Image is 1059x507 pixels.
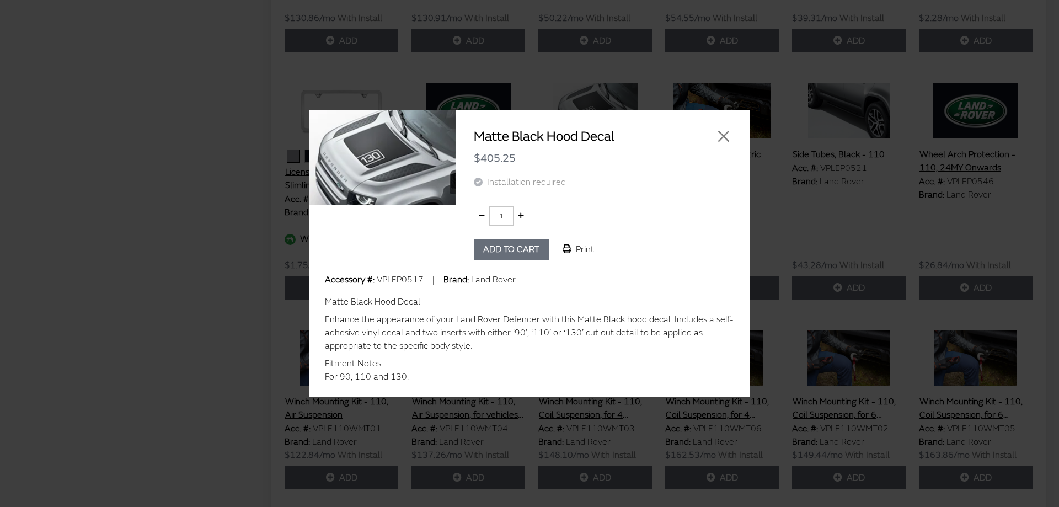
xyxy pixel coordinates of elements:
[553,239,603,260] button: Print
[325,357,381,370] label: Fitment Notes
[474,146,732,171] div: $405.25
[325,295,734,308] div: Matte Black Hood Decal
[474,128,687,146] h2: Matte Black Hood Decal
[309,110,456,205] img: Image for Matte Black Hood Decal
[474,239,549,260] button: Add to cart
[432,274,435,285] span: |
[325,313,734,353] div: Enhance the appearance of your Land Rover Defender with this Matte Black hood decal. Includes a s...
[715,128,732,145] button: Close
[377,274,424,285] span: VPLEP0517
[487,177,566,188] span: Installation required
[325,273,375,286] label: Accessory #:
[443,273,469,286] label: Brand:
[471,274,516,285] span: Land Rover
[325,370,734,383] div: For 90, 110 and 130.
